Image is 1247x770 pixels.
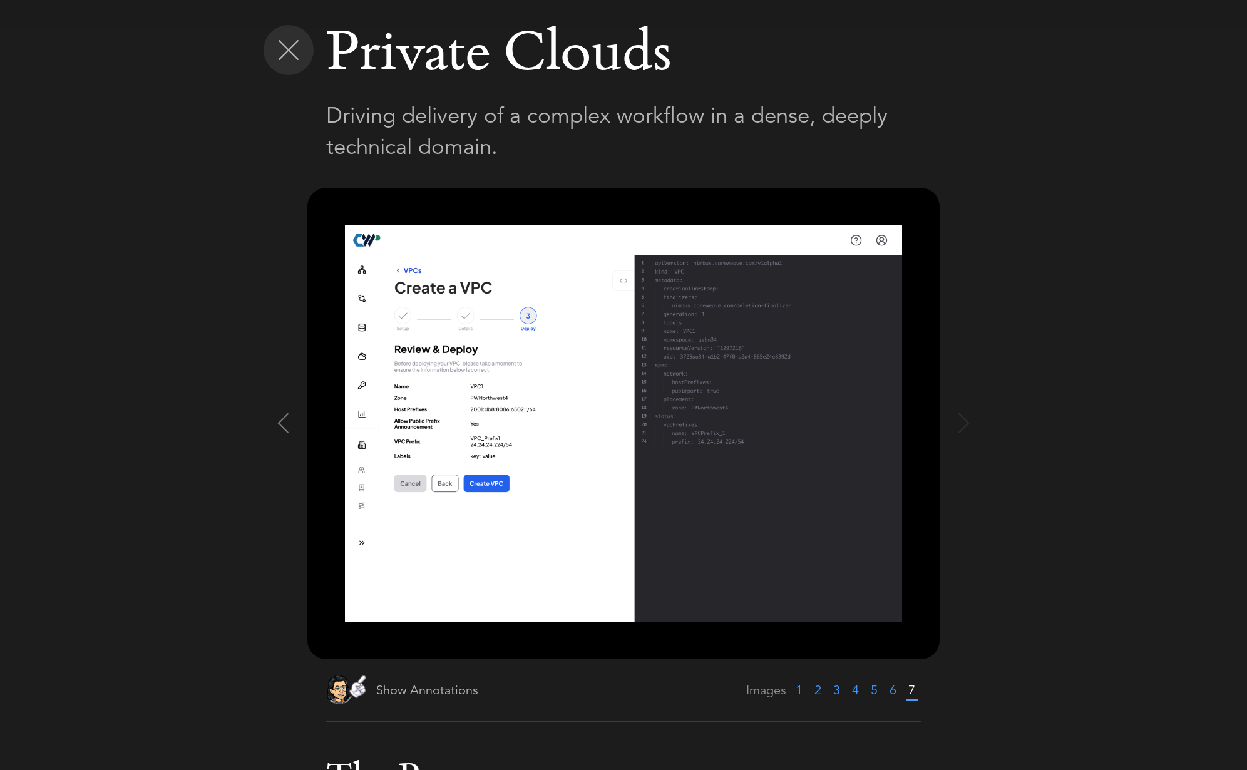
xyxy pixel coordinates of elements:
a: 1 [796,682,803,698]
a: 5 [871,682,878,698]
div: Private Clouds [326,25,671,88]
a: 4 [852,682,859,698]
a: 3 [833,682,840,698]
a: 6 [890,682,896,698]
a: Show Annotations [376,659,478,722]
img: close.svg [279,40,299,60]
img: 7.png [345,225,902,622]
div: Driving delivery of a complex workflow in a dense, deeply technical domain. [326,100,921,188]
img: arrow.svg [273,413,293,433]
span: Images [746,659,786,721]
a: 2 [814,682,821,698]
img: arrow.svg [954,413,974,433]
a: 7 [908,682,915,698]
